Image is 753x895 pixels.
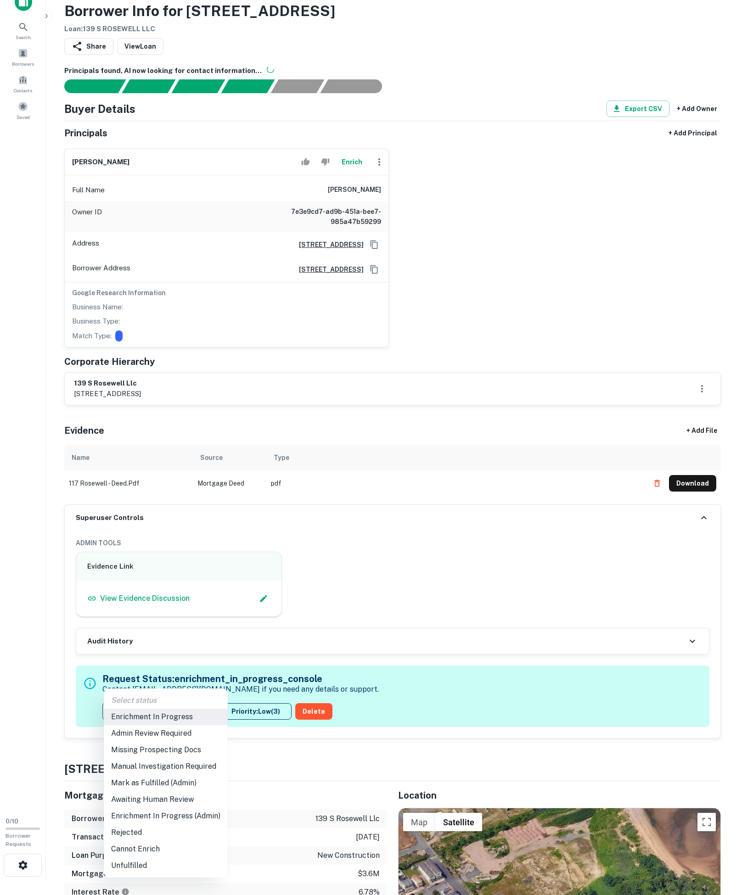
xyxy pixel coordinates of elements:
li: Enrichment In Progress (Admin) [104,808,228,824]
li: Unfulfilled [104,857,228,874]
li: Admin Review Required [104,725,228,742]
li: Mark as Fulfilled (Admin) [104,775,228,791]
li: Manual Investigation Required [104,758,228,775]
li: Awaiting Human Review [104,791,228,808]
li: Enrichment In Progress [104,709,228,725]
iframe: Chat Widget [707,822,753,866]
li: Cannot Enrich [104,841,228,857]
li: Rejected [104,824,228,841]
li: Missing Prospecting Docs [104,742,228,758]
